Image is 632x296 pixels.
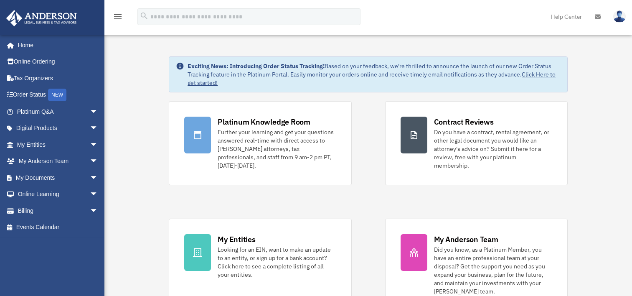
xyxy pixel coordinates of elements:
[385,101,568,185] a: Contract Reviews Do you have a contract, rental agreement, or other legal document you would like...
[48,89,66,101] div: NEW
[6,120,111,137] a: Digital Productsarrow_drop_down
[218,234,255,245] div: My Entities
[6,186,111,203] a: Online Learningarrow_drop_down
[169,101,351,185] a: Platinum Knowledge Room Further your learning and get your questions answered real-time with dire...
[434,245,552,296] div: Did you know, as a Platinum Member, you have an entire professional team at your disposal? Get th...
[6,103,111,120] a: Platinum Q&Aarrow_drop_down
[113,15,123,22] a: menu
[4,10,79,26] img: Anderson Advisors Platinum Portal
[90,186,107,203] span: arrow_drop_down
[434,117,494,127] div: Contract Reviews
[113,12,123,22] i: menu
[6,219,111,236] a: Events Calendar
[6,37,107,54] a: Home
[90,202,107,219] span: arrow_drop_down
[188,62,325,70] strong: Exciting News: Introducing Order Status Tracking!
[188,71,556,87] a: Click Here to get started!
[90,103,107,120] span: arrow_drop_down
[6,202,111,219] a: Billingarrow_drop_down
[6,87,111,104] a: Order StatusNEW
[140,11,149,20] i: search
[90,153,107,170] span: arrow_drop_down
[434,234,498,245] div: My Anderson Team
[218,117,310,127] div: Platinum Knowledge Room
[6,70,111,87] a: Tax Organizers
[613,10,626,23] img: User Pic
[6,169,111,186] a: My Documentsarrow_drop_down
[434,128,552,170] div: Do you have a contract, rental agreement, or other legal document you would like an attorney's ad...
[90,169,107,186] span: arrow_drop_down
[6,136,111,153] a: My Entitiesarrow_drop_down
[6,54,111,70] a: Online Ordering
[218,128,336,170] div: Further your learning and get your questions answered real-time with direct access to [PERSON_NAM...
[218,245,336,279] div: Looking for an EIN, want to make an update to an entity, or sign up for a bank account? Click her...
[6,153,111,170] a: My Anderson Teamarrow_drop_down
[90,136,107,153] span: arrow_drop_down
[188,62,560,87] div: Based on your feedback, we're thrilled to announce the launch of our new Order Status Tracking fe...
[90,120,107,137] span: arrow_drop_down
